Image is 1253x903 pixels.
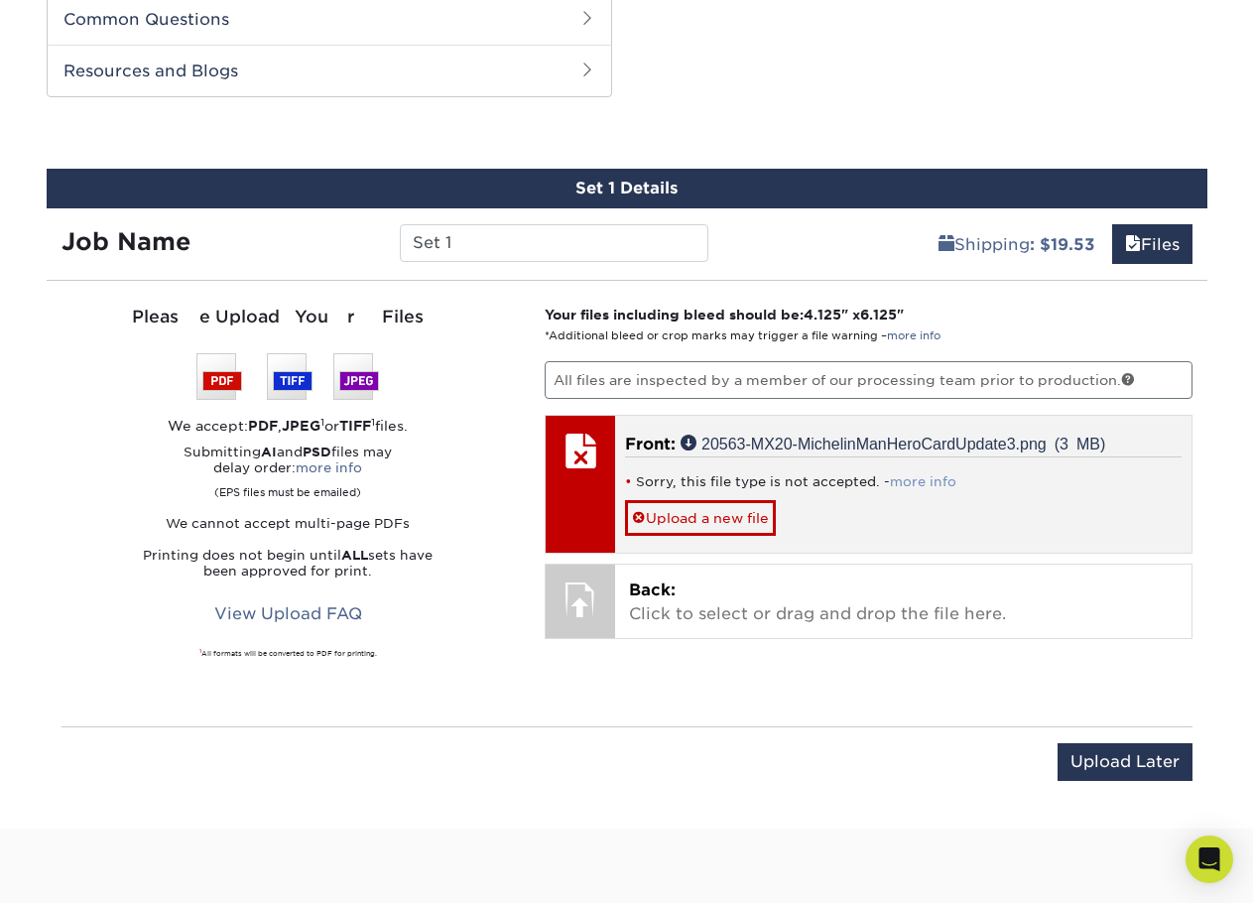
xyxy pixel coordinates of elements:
[1186,836,1233,883] div: Open Intercom Messenger
[939,235,954,254] span: shipping
[62,548,516,580] p: Printing does not begin until sets have been approved for print.
[303,445,331,459] strong: PSD
[371,416,375,428] sup: 1
[1030,235,1094,254] b: : $19.53
[629,579,1178,626] p: Click to select or drag and drop the file here.
[62,649,516,659] div: All formats will be converted to PDF for printing.
[201,595,375,633] a: View Upload FAQ
[890,474,956,489] a: more info
[629,580,676,599] span: Back:
[545,361,1192,399] p: All files are inspected by a member of our processing team prior to production.
[1112,224,1192,264] a: Files
[625,500,776,535] a: Upload a new file
[804,307,841,322] span: 4.125
[48,45,611,96] h2: Resources and Blogs
[681,435,1105,451] a: 20563-MX20-MichelinManHeroCardUpdate3.png (3 MB)
[62,416,516,436] div: We accept: , or files.
[248,418,278,434] strong: PDF
[926,224,1107,264] a: Shipping: $19.53
[545,329,940,342] small: *Additional bleed or crop marks may trigger a file warning –
[296,460,362,475] a: more info
[339,418,371,434] strong: TIFF
[860,307,897,322] span: 6.125
[199,648,201,654] sup: 1
[625,435,676,453] span: Front:
[625,473,1182,490] li: Sorry, this file type is not accepted. -
[62,516,516,532] p: We cannot accept multi-page PDFs
[400,224,708,262] input: Enter a job name
[47,169,1207,208] div: Set 1 Details
[62,445,516,500] p: Submitting and files may delay order:
[320,416,324,428] sup: 1
[196,353,379,400] img: We accept: PSD, TIFF, or JPEG (JPG)
[1058,743,1192,781] input: Upload Later
[341,548,368,563] strong: ALL
[887,329,940,342] a: more info
[545,307,904,322] strong: Your files including bleed should be: " x "
[282,418,320,434] strong: JPEG
[214,476,361,500] small: (EPS files must be emailed)
[261,445,277,459] strong: AI
[1125,235,1141,254] span: files
[62,227,190,256] strong: Job Name
[62,305,516,330] div: Please Upload Your Files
